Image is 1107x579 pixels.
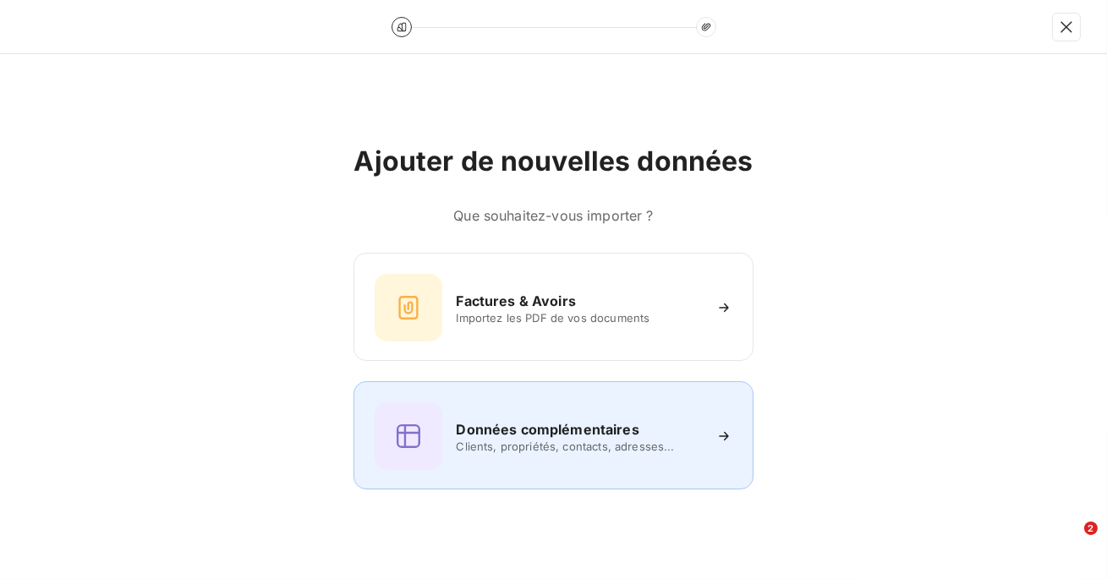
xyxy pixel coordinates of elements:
[1049,522,1090,562] iframe: Intercom live chat
[353,205,753,226] h6: Que souhaitez-vous importer ?
[456,440,701,453] span: Clients, propriétés, contacts, adresses...
[353,145,753,178] h2: Ajouter de nouvelles données
[1084,522,1098,535] span: 2
[456,291,576,311] h6: Factures & Avoirs
[456,419,638,440] h6: Données complémentaires
[456,311,701,325] span: Importez les PDF de vos documents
